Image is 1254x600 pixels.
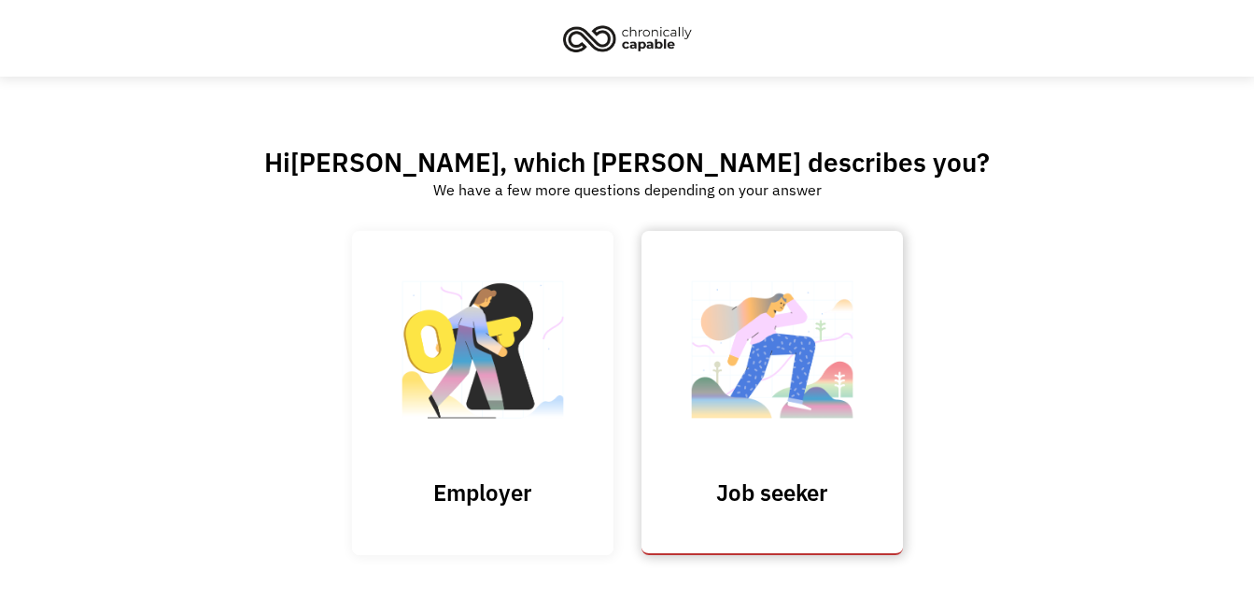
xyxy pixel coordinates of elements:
[352,231,613,556] input: Submit
[641,231,903,555] a: Job seeker
[433,179,822,201] div: We have a few more questions depending on your answer
[290,145,500,179] span: [PERSON_NAME]
[264,146,990,179] h2: Hi , which [PERSON_NAME] describes you?
[557,18,697,59] img: Chronically Capable logo
[679,479,866,507] h3: Job seeker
